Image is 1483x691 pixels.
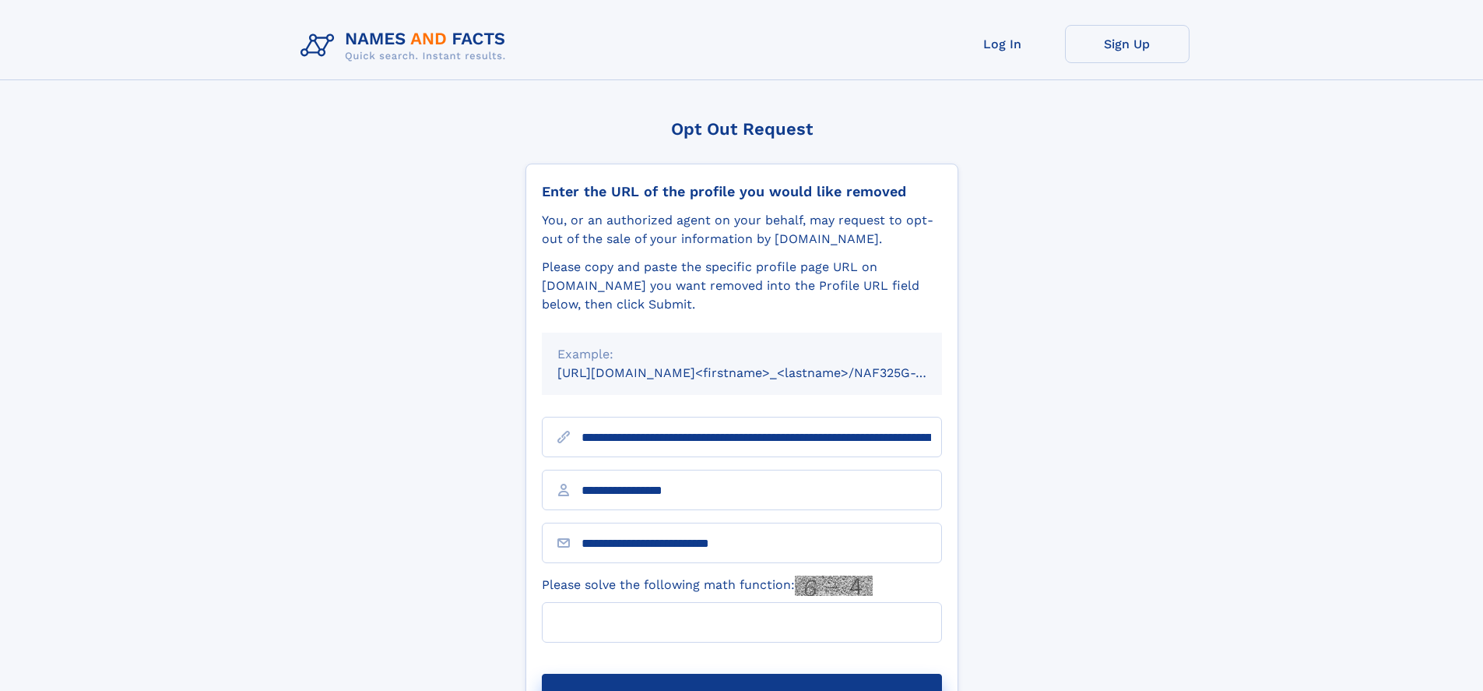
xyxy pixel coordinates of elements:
img: Logo Names and Facts [294,25,518,67]
label: Please solve the following math function: [542,576,873,596]
a: Log In [940,25,1065,63]
a: Sign Up [1065,25,1190,63]
div: Example: [557,345,926,364]
div: Opt Out Request [525,119,958,139]
small: [URL][DOMAIN_NAME]<firstname>_<lastname>/NAF325G-xxxxxxxx [557,365,972,380]
div: You, or an authorized agent on your behalf, may request to opt-out of the sale of your informatio... [542,211,942,249]
div: Please copy and paste the specific profile page URL on [DOMAIN_NAME] you want removed into the Pr... [542,258,942,314]
div: Enter the URL of the profile you would like removed [542,183,942,200]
